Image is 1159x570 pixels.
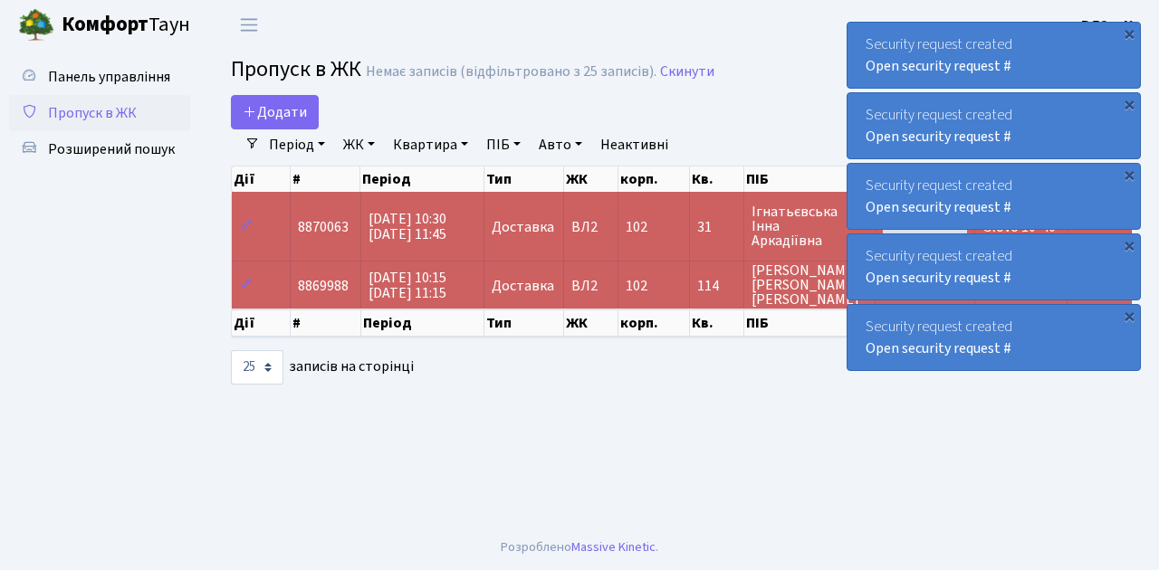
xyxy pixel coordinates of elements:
span: 114 [697,279,736,293]
a: Open security request # [866,197,1011,217]
span: 8869988 [298,276,349,296]
th: Період [360,166,484,192]
span: Пропуск в ЖК [231,53,361,85]
a: Панель управління [9,59,190,95]
span: Доставка [492,279,554,293]
a: Додати [231,95,319,129]
th: Тип [484,166,564,192]
a: Open security request # [866,127,1011,147]
div: Security request created [848,234,1140,299]
th: корп. [618,309,690,337]
div: × [1120,95,1138,113]
span: [DATE] 10:30 [DATE] 11:45 [369,209,446,244]
th: Дії [232,166,291,192]
th: # [291,309,361,337]
th: корп. [618,166,690,192]
select: записів на сторінці [231,350,283,385]
th: ЖК [564,166,619,192]
span: Розширений пошук [48,139,175,159]
div: Розроблено . [501,537,658,557]
b: ВЛ2 -. К. [1081,15,1137,35]
div: × [1120,166,1138,184]
a: Massive Kinetic [571,537,656,556]
div: × [1120,236,1138,254]
a: ВЛ2 -. К. [1081,14,1137,36]
span: [PERSON_NAME] [PERSON_NAME] [PERSON_NAME] [752,263,867,307]
label: записів на сторінці [231,350,414,385]
a: Авто [532,129,589,160]
span: Ігнатьєвська Інна Аркадіївна [752,204,867,248]
a: Період [262,129,332,160]
th: Тип [484,309,564,337]
div: × [1120,307,1138,325]
a: Open security request # [866,338,1011,358]
span: ВЛ2 [571,220,611,234]
a: Розширений пошук [9,131,190,167]
span: 8870063 [298,217,349,237]
span: Додати [243,102,307,122]
button: Переключити навігацію [226,10,272,40]
th: Дії [232,309,291,337]
th: ПІБ [744,309,876,337]
div: Security request created [848,23,1140,88]
a: ПІБ [479,129,528,160]
th: ПІБ [744,166,876,192]
a: Open security request # [866,268,1011,288]
span: 102 [626,217,647,237]
th: Кв. [690,309,744,337]
span: 31 [697,220,736,234]
th: Період [361,309,484,337]
a: ЖК [336,129,382,160]
span: Таун [62,10,190,41]
div: Security request created [848,93,1140,158]
span: [DATE] 10:15 [DATE] 11:15 [369,268,446,303]
span: 102 [626,276,647,296]
div: Security request created [848,305,1140,370]
span: ВЛ2 [571,279,611,293]
div: × [1120,24,1138,43]
span: Доставка [492,220,554,234]
th: ЖК [564,309,619,337]
span: Панель управління [48,67,170,87]
a: Скинути [660,63,714,81]
a: Неактивні [593,129,675,160]
a: Open security request # [866,56,1011,76]
a: Пропуск в ЖК [9,95,190,131]
a: Квартира [386,129,475,160]
img: logo.png [18,7,54,43]
b: Комфорт [62,10,148,39]
span: Пропуск в ЖК [48,103,137,123]
th: # [291,166,360,192]
div: Security request created [848,164,1140,229]
div: Немає записів (відфільтровано з 25 записів). [366,63,656,81]
th: Кв. [690,166,744,192]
